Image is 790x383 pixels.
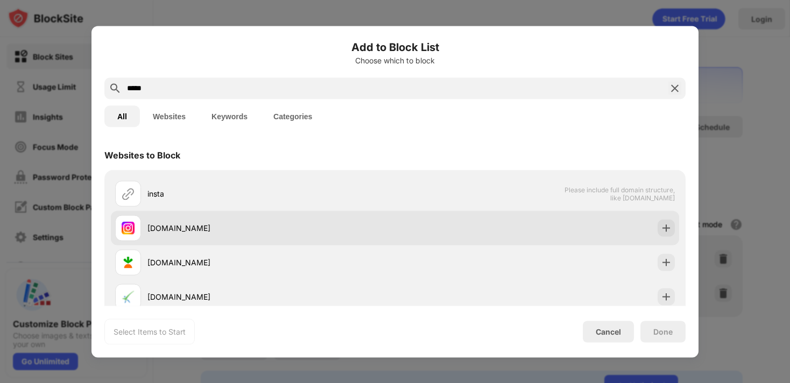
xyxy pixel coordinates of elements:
div: [DOMAIN_NAME] [147,257,395,268]
button: Keywords [199,105,260,127]
button: Websites [140,105,199,127]
div: Websites to Block [104,149,180,160]
div: [DOMAIN_NAME] [147,291,395,302]
div: Choose which to block [104,56,686,64]
button: All [104,105,140,127]
div: Done [653,327,673,336]
div: [DOMAIN_NAME] [147,222,395,234]
span: Please include full domain structure, like [DOMAIN_NAME] [564,185,675,201]
div: insta [147,188,395,199]
button: Categories [260,105,325,127]
div: Select Items to Start [114,326,186,337]
img: favicons [122,256,135,269]
img: search-close [668,82,681,95]
h6: Add to Block List [104,39,686,55]
img: url.svg [122,187,135,200]
img: favicons [122,221,135,234]
img: search.svg [109,82,122,95]
img: favicons [122,290,135,303]
div: Cancel [596,327,621,336]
